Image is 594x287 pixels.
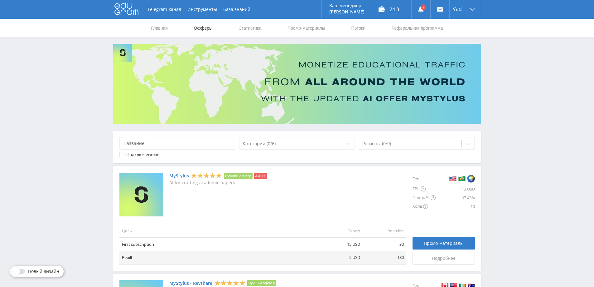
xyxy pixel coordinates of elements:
[319,251,363,264] td: 5 USD
[391,19,444,37] a: Реферальная программа
[363,251,406,264] td: 180
[126,152,160,157] div: Подключенные
[169,281,212,286] a: MyStylus - Revshare
[424,241,464,246] span: Промо-материалы
[413,185,436,193] div: EPL
[436,202,475,211] div: 10
[363,238,406,251] td: 30
[214,280,245,286] div: 5 Stars
[119,173,163,216] img: MyStylus
[113,44,481,124] img: Banner
[151,19,168,37] a: Главная
[413,193,436,202] div: Подтв. %
[413,202,436,211] div: Холд
[453,6,462,11] span: Vad
[119,137,235,150] input: Название
[119,238,319,251] td: First subscription
[436,193,475,202] div: 97.43%
[329,9,365,14] p: [PERSON_NAME]
[436,185,475,193] div: 13 USD
[254,173,267,179] li: Акция
[169,173,189,178] a: MyStylus
[193,19,213,37] a: Офферы
[350,19,366,37] a: Потоки
[319,224,363,237] td: Тариф
[413,252,475,265] a: Подробнее
[363,224,406,237] td: Postclick
[413,173,436,185] div: Гео
[319,238,363,251] td: 15 USD
[247,280,276,286] li: Лучший оффер
[28,269,59,274] span: Новый дизайн
[432,256,456,261] span: Подробнее
[224,173,253,179] li: Лучший оффер
[169,180,267,185] p: AI for crafting academic papers
[119,251,319,264] td: Rebill
[329,3,365,8] p: Ваш менеджер:
[191,172,222,179] div: 5 Stars
[287,19,326,37] a: Промо-материалы
[238,19,262,37] a: Статистика
[119,224,319,237] td: Цель
[413,237,475,250] a: Промо-материалы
